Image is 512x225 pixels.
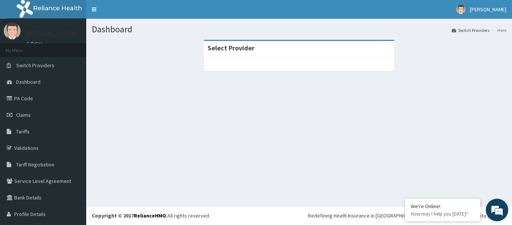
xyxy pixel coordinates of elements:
span: Switch Providers [16,62,54,69]
span: Tariff Negotiation [16,161,54,168]
span: Dashboard [16,79,40,85]
span: Claims [16,112,31,118]
img: User Image [456,5,466,14]
div: We're Online! [411,203,475,210]
a: Switch Providers [452,27,490,33]
strong: Copyright © 2017 . [92,212,168,219]
h1: Dashboard [92,24,506,34]
strong: Select Provider [208,44,255,52]
p: How may I help you today? [411,211,475,217]
div: Redefining Heath Insurance in [GEOGRAPHIC_DATA] using Telemedicine and Data Science! [308,212,506,219]
p: [PERSON_NAME] [26,30,75,37]
span: [PERSON_NAME] [470,6,506,13]
a: RelianceHMO [134,212,166,219]
li: Here [490,27,506,33]
span: Tariffs [16,128,30,135]
a: Online [26,41,44,46]
img: User Image [4,23,21,39]
footer: All rights reserved. [86,206,512,225]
